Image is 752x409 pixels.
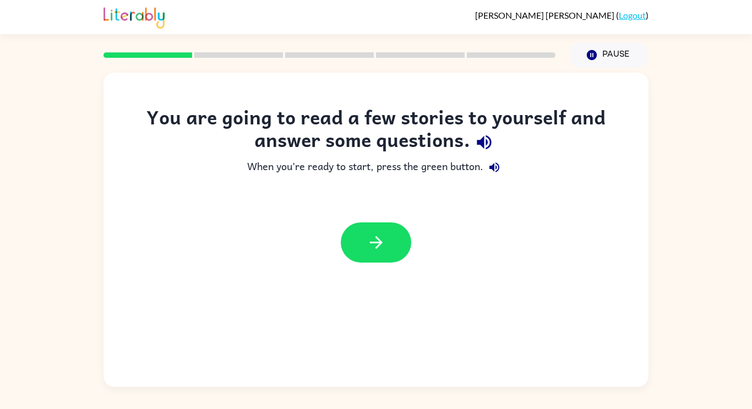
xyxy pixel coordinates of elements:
a: Logout [619,10,646,20]
img: Literably [103,4,165,29]
button: Pause [569,42,649,68]
div: You are going to read a few stories to yourself and answer some questions. [126,106,626,156]
div: ( ) [475,10,649,20]
div: When you're ready to start, press the green button. [126,156,626,178]
span: [PERSON_NAME] [PERSON_NAME] [475,10,616,20]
